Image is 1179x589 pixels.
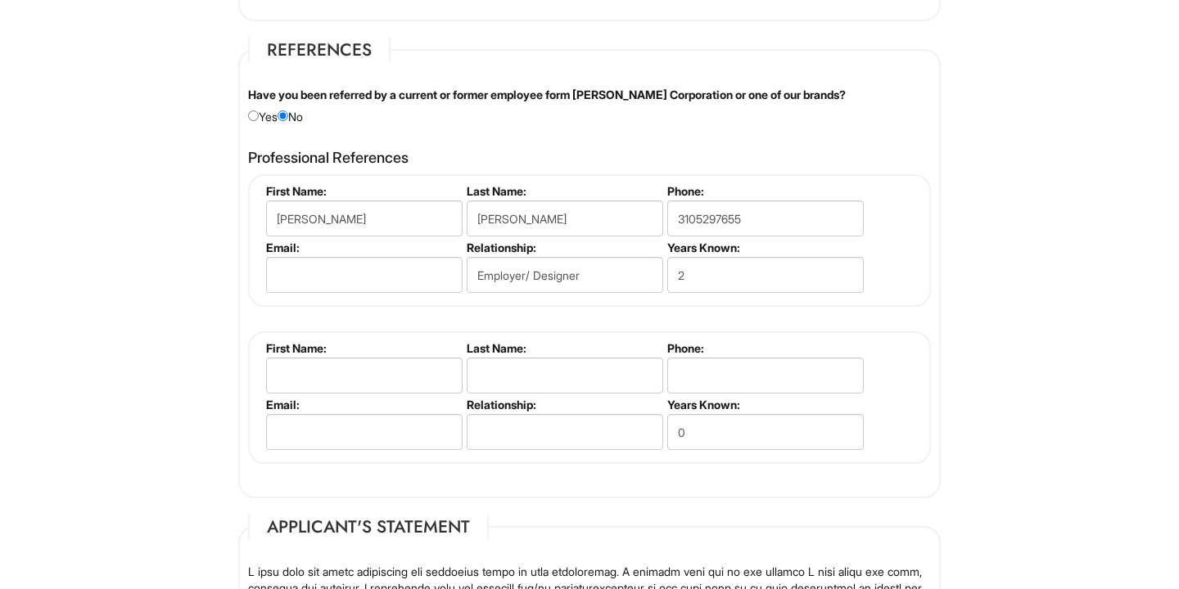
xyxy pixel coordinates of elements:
label: First Name: [266,341,460,355]
label: Have you been referred by a current or former employee form [PERSON_NAME] Corporation or one of o... [248,87,846,103]
label: Years Known: [667,398,861,411]
div: Yes No [236,87,943,125]
label: Last Name: [467,341,661,355]
legend: Applicant's Statement [248,515,489,539]
label: Relationship: [467,398,661,411]
legend: References [248,38,391,62]
label: First Name: [266,184,460,198]
label: Relationship: [467,241,661,254]
label: Phone: [667,341,861,355]
label: Last Name: [467,184,661,198]
h4: Professional References [248,150,931,166]
label: Years Known: [667,241,861,254]
label: Phone: [667,184,861,198]
label: Email: [266,398,460,411]
label: Email: [266,241,460,254]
